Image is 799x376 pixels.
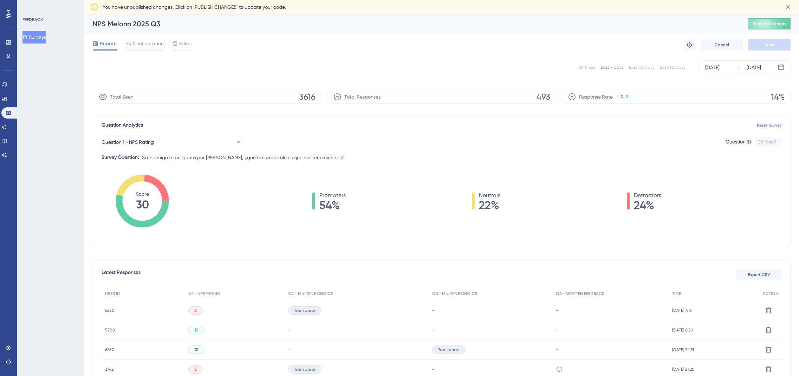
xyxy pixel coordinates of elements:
[479,191,500,200] span: Neutrals
[142,153,344,162] span: Si un amigo te pregunta por [PERSON_NAME], ¿qué tan probable es que nos recomiendes?
[537,91,550,102] span: 493
[294,308,316,313] span: Transporte
[763,291,778,296] span: ACTION
[634,191,661,200] span: Detractors
[105,291,120,296] span: USER ID
[319,191,346,200] span: Promoters
[736,269,782,280] button: Export CSV
[100,39,117,48] span: Reports
[672,291,681,296] span: TIME
[432,308,434,313] span: -
[672,308,691,313] span: [DATE] 7:16
[556,327,665,333] div: -
[179,39,192,48] span: Editor
[136,198,149,211] tspan: 30
[102,268,141,281] span: Latest Responses
[432,291,477,296] span: Q3 - MULTIPLE CHOICE
[705,63,720,72] div: [DATE]
[556,307,665,314] div: -
[579,93,613,101] span: Response Rate
[194,308,197,313] span: 5
[672,347,694,352] span: [DATE] 22:31
[294,367,316,372] span: Transporte
[634,200,661,211] span: 24%
[188,291,220,296] span: Q1 - NPS RATING
[105,327,115,333] span: 5708
[288,347,290,352] span: -
[765,42,774,48] span: Save
[93,19,731,29] div: NPS Melonn 2025 Q3
[102,138,154,146] span: Question 1 - NPS Rating
[758,139,779,145] div: 5017de97...
[438,347,460,352] span: Transporte
[299,91,316,102] span: 3616
[194,367,197,372] span: 5
[578,65,595,70] div: All Times
[747,63,761,72] div: [DATE]
[288,291,333,296] span: Q2 - MULTIPLE CHOICE
[22,31,46,43] button: Surveys
[701,39,743,51] button: Cancel
[771,91,785,102] span: 14%
[715,42,729,48] span: Cancel
[133,39,164,48] span: Configuration
[110,93,134,101] span: Total Seen
[748,18,791,29] button: Publish Changes
[105,308,115,313] span: 6680
[757,122,782,128] a: Reset Survey
[102,153,139,162] div: Survey Question:
[288,327,290,333] span: -
[748,39,791,51] button: Save
[105,347,114,352] span: 6257
[103,3,286,11] span: You have unpublished changes. Click on ‘PUBLISH CHANGES’ to update your code.
[22,17,43,22] div: FEEDBACK
[344,93,381,101] span: Total Responses
[105,367,113,372] span: 3742
[556,291,604,296] span: Q4 - WRITTEN FEEDBACK
[748,272,770,277] span: Export CSV
[479,200,500,211] span: 22%
[102,135,242,149] button: Question 1 - NPS Rating
[432,327,434,333] span: -
[672,327,693,333] span: [DATE] 6:59
[556,346,665,353] div: -
[660,65,685,70] div: Last 90 Days
[629,65,654,70] div: Last 30 Days
[194,347,199,352] span: 10
[136,191,149,197] tspan: Score
[753,21,786,27] span: Publish Changes
[672,367,695,372] span: [DATE] 21:20
[432,367,434,372] span: -
[621,94,623,100] span: 5
[194,327,199,333] span: 10
[726,137,752,147] div: Question ID:
[102,121,143,129] span: Question Analytics
[319,200,346,211] span: 54%
[601,65,623,70] div: Last 7 Days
